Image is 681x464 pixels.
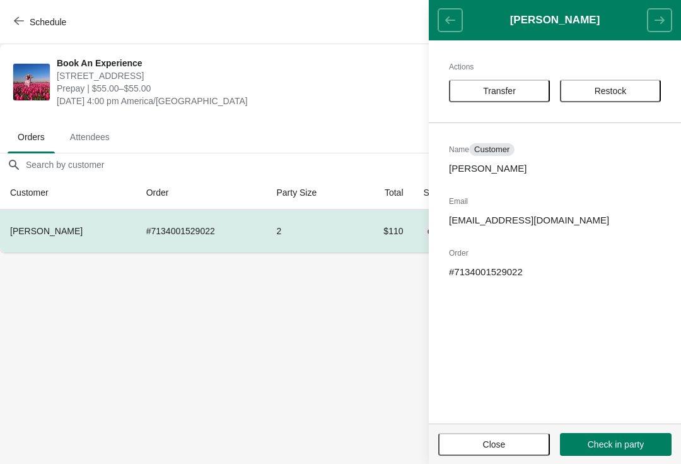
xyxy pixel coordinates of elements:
[266,176,354,210] th: Party Size
[449,195,661,208] h2: Email
[355,176,414,210] th: Total
[136,176,267,210] th: Order
[57,57,448,69] span: Book An Experience
[266,210,354,253] td: 2
[560,433,672,456] button: Check in party
[136,210,267,253] td: # 7134001529022
[57,95,448,107] span: [DATE] 4:00 pm America/[GEOGRAPHIC_DATA]
[355,210,414,253] td: $110
[449,266,661,278] p: # 7134001529022
[595,86,627,96] span: Restock
[449,80,550,102] button: Transfer
[560,80,661,102] button: Restock
[8,126,55,148] span: Orders
[30,17,66,27] span: Schedule
[57,69,448,82] span: [STREET_ADDRESS]
[438,433,550,456] button: Close
[449,162,661,175] p: [PERSON_NAME]
[449,61,661,73] h2: Actions
[13,64,50,100] img: Book An Experience
[6,11,76,33] button: Schedule
[449,143,661,156] h2: Name
[588,439,644,449] span: Check in party
[462,14,648,27] h1: [PERSON_NAME]
[483,86,516,96] span: Transfer
[10,226,83,236] span: [PERSON_NAME]
[60,126,120,148] span: Attendees
[57,82,448,95] span: Prepay | $55.00–$55.00
[414,176,491,210] th: Status
[449,247,661,259] h2: Order
[483,439,506,449] span: Close
[449,214,661,227] p: [EMAIL_ADDRESS][DOMAIN_NAME]
[25,153,681,176] input: Search by customer
[474,145,509,155] span: Customer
